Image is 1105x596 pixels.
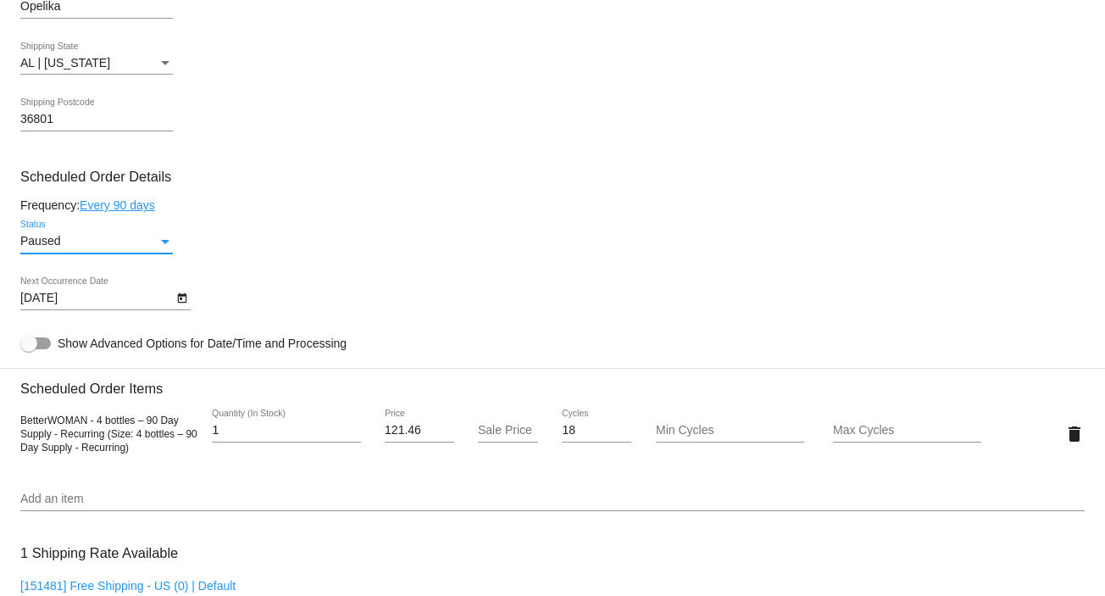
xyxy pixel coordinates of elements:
[20,535,178,571] h3: 1 Shipping Rate Available
[478,424,537,437] input: Sale Price
[562,424,631,437] input: Cycles
[833,424,981,437] input: Max Cycles
[20,113,173,126] input: Shipping Postcode
[385,424,454,437] input: Price
[20,234,60,248] span: Paused
[20,579,236,593] a: [151481] Free Shipping - US (0) | Default
[20,292,173,305] input: Next Occurrence Date
[80,198,155,212] a: Every 90 days
[20,169,1085,185] h3: Scheduled Order Details
[20,57,173,70] mat-select: Shipping State
[212,424,360,437] input: Quantity (In Stock)
[20,493,1085,506] input: Add an item
[656,424,804,437] input: Min Cycles
[20,415,197,454] span: BetterWOMAN - 4 bottles – 90 Day Supply - Recurring (Size: 4 bottles – 90 Day Supply - Recurring)
[58,335,347,352] span: Show Advanced Options for Date/Time and Processing
[20,235,173,248] mat-select: Status
[173,288,191,306] button: Open calendar
[1064,424,1085,444] mat-icon: delete
[20,368,1085,397] h3: Scheduled Order Items
[20,198,1085,212] div: Frequency:
[20,56,110,70] span: AL | [US_STATE]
